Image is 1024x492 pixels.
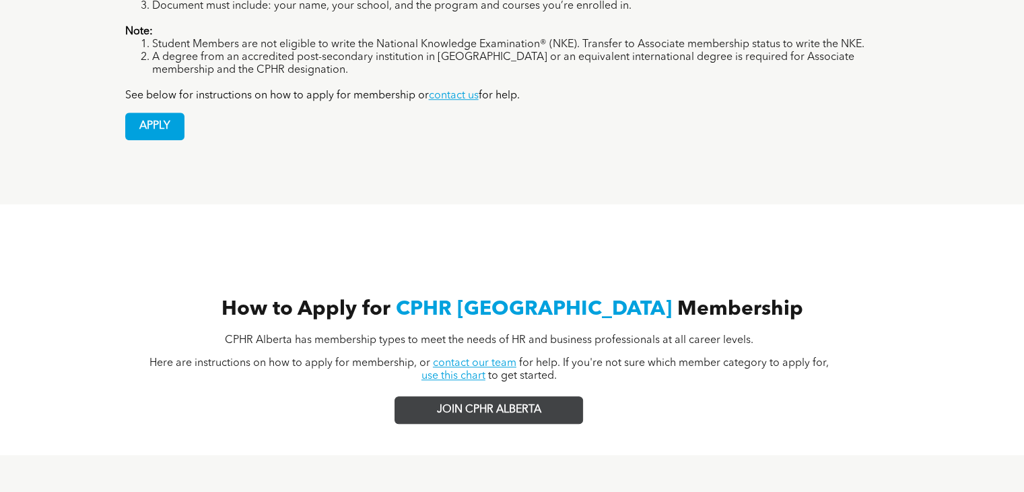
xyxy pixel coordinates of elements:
[395,396,583,424] a: JOIN CPHR ALBERTA
[152,38,899,51] li: Student Members are not eligible to write the National Knowledge Examination® (NKE). Transfer to ...
[429,90,479,101] a: contact us
[125,26,153,37] strong: Note:
[677,299,803,319] span: Membership
[152,51,899,77] li: A degree from an accredited post-secondary institution in [GEOGRAPHIC_DATA] or an equivalent inte...
[437,404,541,417] span: JOIN CPHR ALBERTA
[488,371,557,381] span: to get started.
[125,113,184,140] a: APPLY
[225,335,753,346] span: CPHR Alberta has membership types to meet the needs of HR and business professionals at all caree...
[519,358,829,369] span: for help. If you're not sure which member category to apply for,
[125,90,899,102] p: See below for instructions on how to apply for membership or for help.
[396,299,672,319] span: CPHR [GEOGRAPHIC_DATA]
[421,371,485,381] a: use this chart
[221,299,390,319] span: How to Apply for
[433,358,516,369] a: contact our team
[126,113,184,140] span: APPLY
[149,358,430,369] span: Here are instructions on how to apply for membership, or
